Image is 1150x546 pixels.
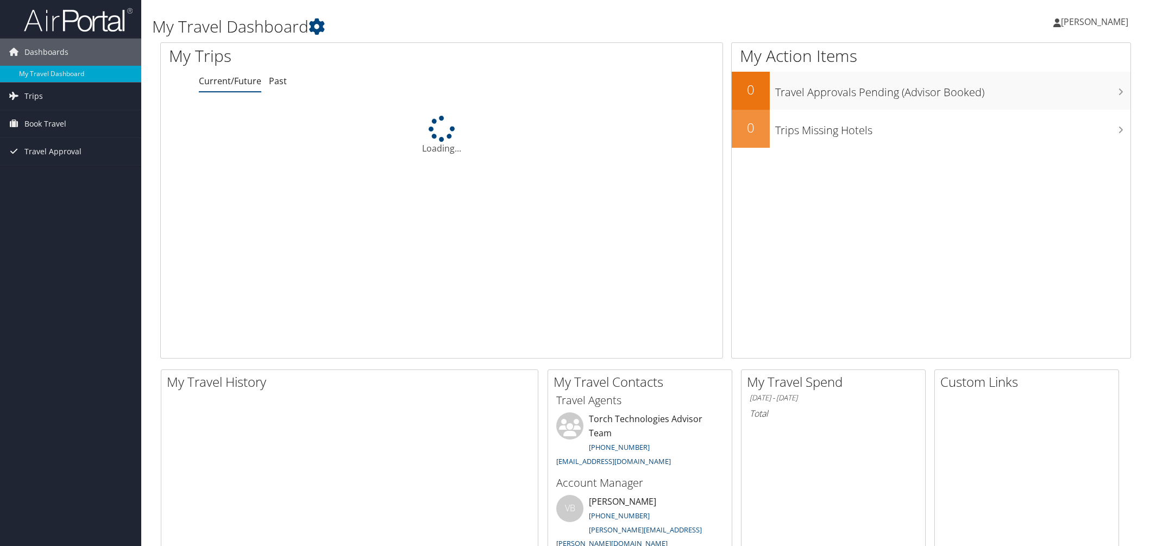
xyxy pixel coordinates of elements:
h1: My Action Items [732,45,1130,67]
span: [PERSON_NAME] [1061,16,1128,28]
a: 0Travel Approvals Pending (Advisor Booked) [732,72,1130,110]
h3: Account Manager [556,475,724,491]
h2: My Travel Contacts [554,373,732,391]
a: Current/Future [199,75,261,87]
img: airportal-logo.png [24,7,133,33]
h6: [DATE] - [DATE] [750,393,917,403]
h1: My Travel Dashboard [152,15,810,38]
span: Travel Approval [24,138,81,165]
li: Torch Technologies Advisor Team [551,412,729,470]
h3: Trips Missing Hotels [775,117,1130,138]
a: [PERSON_NAME] [1053,5,1139,38]
div: Loading... [161,116,722,155]
h3: Travel Agents [556,393,724,408]
a: [EMAIL_ADDRESS][DOMAIN_NAME] [556,456,671,466]
a: 0Trips Missing Hotels [732,110,1130,148]
h6: Total [750,407,917,419]
h2: 0 [732,118,770,137]
h2: My Travel History [167,373,538,391]
h3: Travel Approvals Pending (Advisor Booked) [775,79,1130,100]
a: [PHONE_NUMBER] [589,511,650,520]
span: Trips [24,83,43,110]
h2: Custom Links [940,373,1118,391]
a: Past [269,75,287,87]
div: VB [556,495,583,522]
h2: My Travel Spend [747,373,925,391]
span: Dashboards [24,39,68,66]
a: [PHONE_NUMBER] [589,442,650,452]
h1: My Trips [169,45,480,67]
span: Book Travel [24,110,66,137]
h2: 0 [732,80,770,99]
